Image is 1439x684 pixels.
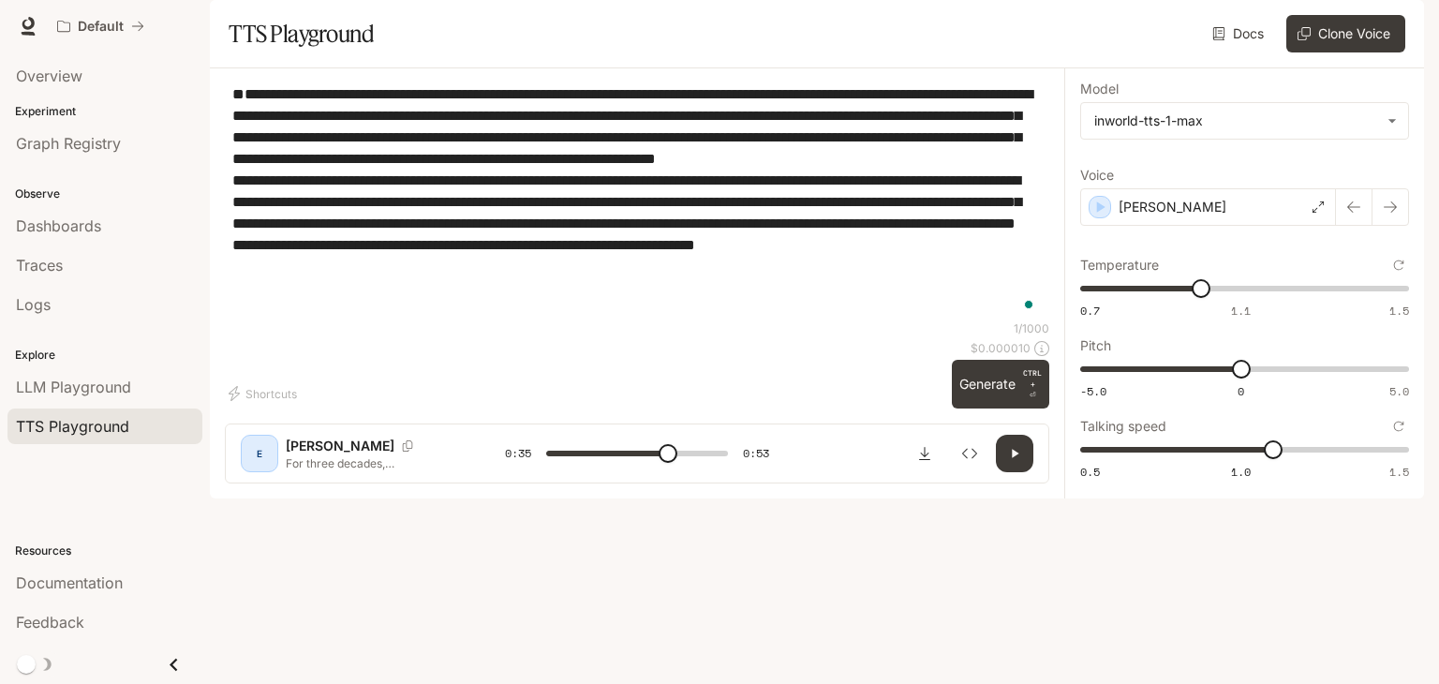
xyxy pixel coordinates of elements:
[286,455,460,471] p: For three decades, [PERSON_NAME] was the king of late night. With his sharp wit, that famous eyeb...
[232,83,1042,320] textarea: To enrich screen reader interactions, please activate Accessibility in Grammarly extension settings
[1094,112,1378,130] div: inworld-tts-1-max
[906,435,943,472] button: Download audio
[1080,464,1100,480] span: 0.5
[1080,339,1111,352] p: Pitch
[1080,303,1100,319] span: 0.7
[1080,169,1114,182] p: Voice
[1231,464,1251,480] span: 1.0
[1389,383,1409,399] span: 5.0
[245,439,274,468] div: E
[1286,15,1405,52] button: Clone Voice
[394,440,421,452] button: Copy Voice ID
[1119,198,1226,216] p: [PERSON_NAME]
[1080,383,1106,399] span: -5.0
[1389,464,1409,480] span: 1.5
[1023,367,1042,401] p: ⏎
[505,444,531,463] span: 0:35
[1238,383,1244,399] span: 0
[952,360,1049,409] button: GenerateCTRL +⏎
[1389,303,1409,319] span: 1.5
[1023,367,1042,390] p: CTRL +
[1388,255,1409,275] button: Reset to default
[1080,82,1119,96] p: Model
[1080,259,1159,272] p: Temperature
[49,7,153,45] button: All workspaces
[229,15,374,52] h1: TTS Playground
[1231,303,1251,319] span: 1.1
[225,379,304,409] button: Shortcuts
[78,19,124,35] p: Default
[951,435,988,472] button: Inspect
[1081,103,1408,139] div: inworld-tts-1-max
[1080,420,1166,433] p: Talking speed
[1209,15,1271,52] a: Docs
[286,437,394,455] p: [PERSON_NAME]
[743,444,769,463] span: 0:53
[1388,416,1409,437] button: Reset to default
